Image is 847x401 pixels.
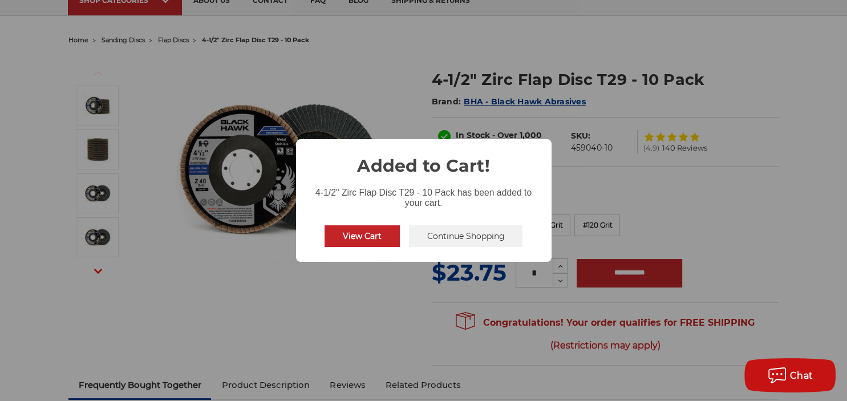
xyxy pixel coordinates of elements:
button: Continue Shopping [409,225,523,247]
span: Chat [790,370,813,381]
button: View Cart [325,225,400,247]
div: 4-1/2" Zirc Flap Disc T29 - 10 Pack has been added to your cart. [296,179,552,210]
button: Chat [744,358,836,392]
h2: Added to Cart! [296,139,552,179]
